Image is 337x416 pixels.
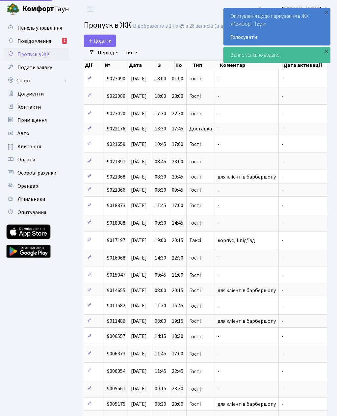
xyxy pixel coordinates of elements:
span: [DATE] [131,302,147,310]
span: 09:15 [155,385,166,393]
span: 08:30 [155,186,166,194]
a: Подати заявку [3,61,69,74]
span: 11:30 [155,302,166,310]
span: 9023020 [107,110,125,117]
span: 14:45 [172,219,183,227]
a: Лічильники [3,193,69,206]
span: 11:00 [172,272,183,279]
span: 19:15 [172,318,183,325]
span: 9022176 [107,125,125,132]
span: [DATE] [131,219,147,227]
span: - [281,125,283,132]
span: 17:00 [172,141,183,148]
span: [DATE] [131,93,147,100]
span: 9011582 [107,302,125,310]
span: - [218,110,220,117]
span: 9018388 [107,219,125,227]
span: - [281,350,283,358]
span: 14:15 [155,333,166,340]
span: 11:45 [155,368,166,375]
div: Відображено з 1 по 25 з 26 записів (відфільтровано з 25 записів). [133,23,286,29]
span: - [281,401,283,408]
span: 22:30 [172,110,183,117]
span: Гості [189,273,201,278]
span: 15:45 [172,302,183,310]
a: Орендарі [3,180,69,193]
span: - [218,272,220,279]
span: 9023089 [107,93,125,100]
span: - [281,287,283,294]
span: - [218,254,220,262]
span: [DATE] [131,287,147,294]
span: - [281,158,283,165]
span: 20:45 [172,173,183,180]
span: Гості [189,76,201,81]
span: [DATE] [131,401,147,408]
span: Гості [189,111,201,116]
span: - [281,202,283,209]
span: - [218,93,220,100]
span: - [281,75,283,82]
a: Документи [3,87,69,100]
span: - [218,302,220,310]
span: 9023090 [107,75,125,82]
a: Панель управління [3,21,69,35]
span: 13:30 [155,125,166,132]
span: Пропуск в ЖК [84,19,131,31]
a: Додати [84,35,116,47]
span: - [218,368,220,375]
span: Гості [189,319,201,324]
span: Повідомлення [17,38,51,45]
span: [DATE] [131,318,147,325]
div: Опитування щодо паркування в ЖК «Комфорт Таун» [224,8,330,45]
span: 01:00 [172,75,183,82]
span: 9006557 [107,333,125,340]
span: 9018873 [107,202,125,209]
span: Контакти [17,103,41,111]
span: Гості [189,386,201,392]
span: 18:00 [155,93,166,100]
span: - [281,368,283,375]
span: Опитування [17,209,46,216]
span: - [218,350,220,358]
span: 17:00 [172,202,183,209]
span: для клієнтів барбершопу [218,318,276,325]
span: 09:30 [155,219,166,227]
span: Гості [189,174,201,180]
span: Гості [189,351,201,357]
span: 17:00 [172,350,183,358]
th: Дії [84,61,104,70]
span: Доставка [189,126,212,131]
span: - [281,318,283,325]
span: [DATE] [131,237,147,244]
span: 11:45 [155,202,166,209]
span: Оплати [17,156,35,163]
span: - [281,254,283,262]
span: 09:45 [172,186,183,194]
span: 9005561 [107,385,125,393]
span: Орендарі [17,182,39,190]
img: logo.png [7,3,20,16]
span: Додати [88,37,112,44]
span: 18:30 [172,333,183,340]
span: [DATE] [131,125,147,132]
span: 22:30 [172,254,183,262]
span: Гості [189,402,201,407]
span: 08:30 [155,401,166,408]
span: Особові рахунки [17,169,56,177]
th: Коментар [219,61,283,70]
span: 17:45 [172,125,183,132]
div: × [323,9,329,15]
span: 23:30 [172,385,183,393]
span: - [281,237,283,244]
span: 9011486 [107,318,125,325]
span: для клієнтів барбершопу [218,287,276,294]
span: корпус, 1 під'їзд [218,237,255,244]
span: Гості [189,94,201,99]
span: - [281,141,283,148]
a: Тип [122,47,140,58]
span: 9015047 [107,272,125,279]
span: 08:00 [155,318,166,325]
span: [DATE] [131,110,147,117]
span: Гості [189,187,201,193]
